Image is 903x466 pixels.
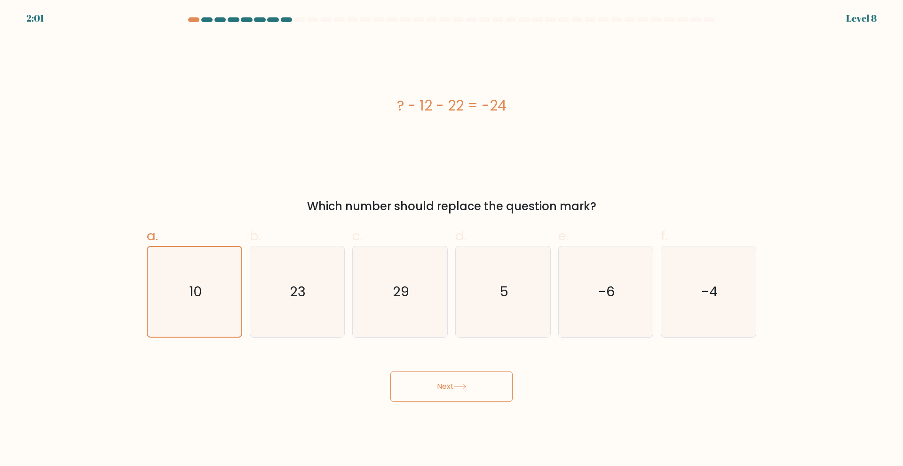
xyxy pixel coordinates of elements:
text: 5 [499,282,508,301]
span: d. [455,227,467,245]
text: 23 [290,282,306,301]
text: -4 [701,282,718,301]
div: Level 8 [846,11,877,25]
span: f. [661,227,667,245]
span: c. [352,227,363,245]
text: 10 [189,282,202,301]
text: -6 [598,282,615,301]
div: Which number should replace the question mark? [152,198,751,215]
span: b. [250,227,261,245]
div: 2:01 [26,11,44,25]
span: a. [147,227,158,245]
text: 29 [393,282,409,301]
button: Next [390,371,513,402]
span: e. [558,227,569,245]
div: ? - 12 - 22 = -24 [147,95,756,116]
